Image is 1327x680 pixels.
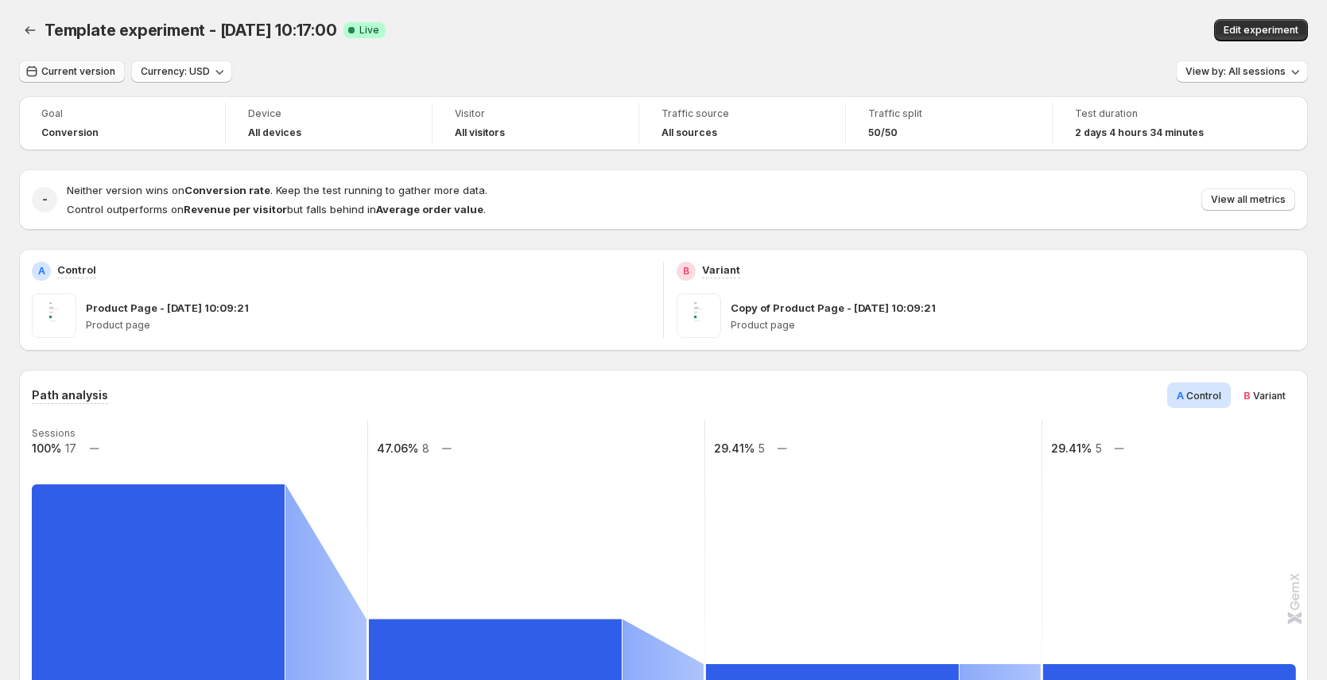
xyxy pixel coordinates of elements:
[377,441,418,455] text: 47.06%
[184,203,287,216] strong: Revenue per visitor
[1253,390,1286,402] span: Variant
[1051,441,1092,455] text: 29.41%
[248,126,301,139] h4: All devices
[1075,106,1237,141] a: Test duration2 days 4 hours 34 minutes
[41,107,203,120] span: Goal
[67,203,486,216] span: Control outperforms on but falls behind in .
[248,106,409,141] a: DeviceAll devices
[422,441,429,455] text: 8
[41,126,99,139] span: Conversion
[758,441,765,455] text: 5
[455,106,616,141] a: VisitorAll visitors
[32,387,108,403] h3: Path analysis
[662,107,823,120] span: Traffic source
[86,319,650,332] p: Product page
[1177,389,1184,402] span: A
[359,24,379,37] span: Live
[683,265,689,278] h2: B
[32,293,76,338] img: Product Page - Aug 19, 10:09:21
[1201,188,1295,211] button: View all metrics
[1075,107,1237,120] span: Test duration
[131,60,232,83] button: Currency: USD
[731,300,936,316] p: Copy of Product Page - [DATE] 10:09:21
[184,184,270,196] strong: Conversion rate
[731,319,1295,332] p: Product page
[42,192,48,208] h2: -
[662,106,823,141] a: Traffic sourceAll sources
[868,106,1030,141] a: Traffic split50/50
[32,441,61,455] text: 100%
[1244,389,1251,402] span: B
[57,262,96,278] p: Control
[376,203,483,216] strong: Average order value
[677,293,721,338] img: Copy of Product Page - Aug 19, 10:09:21
[19,19,41,41] button: Back
[662,126,717,139] h4: All sources
[1185,65,1286,78] span: View by: All sessions
[1095,441,1102,455] text: 5
[455,126,505,139] h4: All visitors
[141,65,210,78] span: Currency: USD
[19,60,125,83] button: Current version
[86,300,249,316] p: Product Page - [DATE] 10:09:21
[714,441,755,455] text: 29.41%
[1075,126,1204,139] span: 2 days 4 hours 34 minutes
[38,265,45,278] h2: A
[1186,390,1221,402] span: Control
[868,126,898,139] span: 50/50
[67,184,487,196] span: Neither version wins on . Keep the test running to gather more data.
[702,262,740,278] p: Variant
[32,427,76,439] text: Sessions
[65,441,76,455] text: 17
[41,65,115,78] span: Current version
[1176,60,1308,83] button: View by: All sessions
[1211,193,1286,206] span: View all metrics
[41,106,203,141] a: GoalConversion
[868,107,1030,120] span: Traffic split
[45,21,337,40] span: Template experiment - [DATE] 10:17:00
[1214,19,1308,41] button: Edit experiment
[248,107,409,120] span: Device
[1224,24,1298,37] span: Edit experiment
[455,107,616,120] span: Visitor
